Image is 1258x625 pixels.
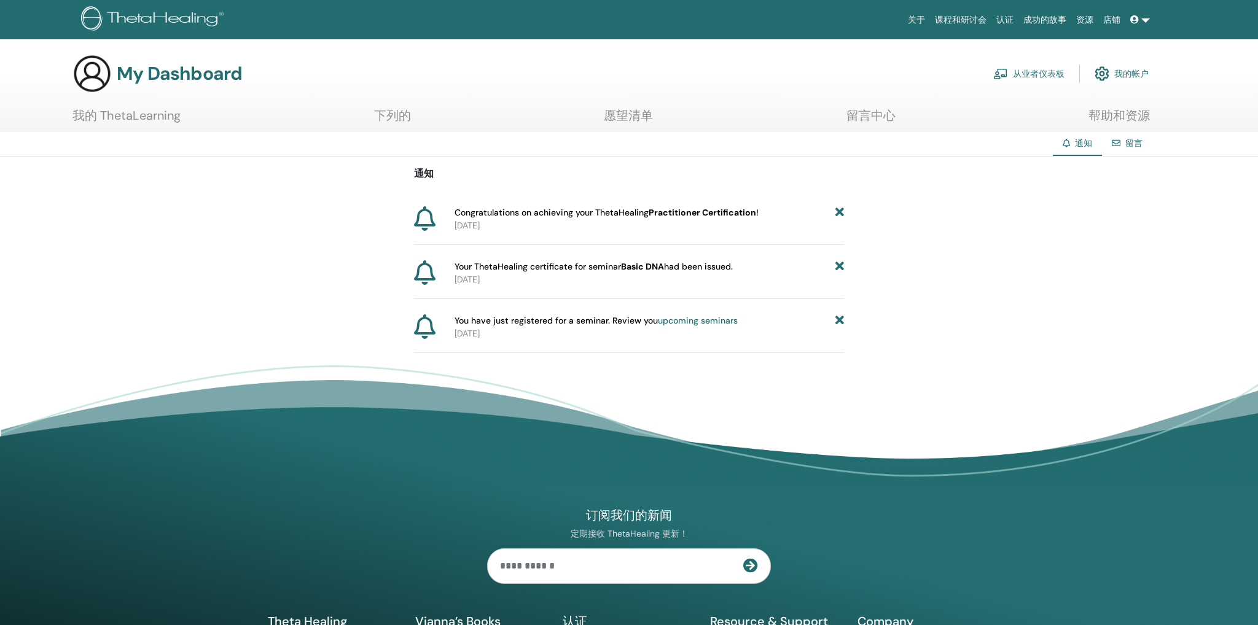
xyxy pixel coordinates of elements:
[455,314,738,327] span: You have just registered for a seminar. Review you
[604,108,653,132] a: 愿望清单
[81,6,228,34] img: logo.png
[455,206,759,219] span: Congratulations on achieving your ThetaHealing !
[455,327,844,340] p: [DATE]
[1071,9,1098,31] a: 资源
[846,108,896,132] a: 留言中心
[487,507,771,524] h4: 订阅我们的新闻
[993,68,1008,79] img: chalkboard-teacher.svg
[1098,9,1125,31] a: 店铺
[649,207,756,218] b: Practitioner Certification
[374,108,411,132] a: 下列的
[487,528,771,540] p: 定期接收 ThetaHealing 更新！
[930,9,991,31] a: 课程和研讨会
[993,60,1065,87] a: 从业者仪表板
[455,260,733,273] span: Your ThetaHealing certificate for seminar had been issued.
[72,108,181,132] a: 我的 ThetaLearning
[991,9,1018,31] a: 认证
[1088,108,1150,132] a: 帮助和资源
[1125,138,1143,149] a: 留言
[455,219,844,232] p: [DATE]
[117,63,242,85] h3: My Dashboard
[1095,60,1149,87] a: 我的帐户
[1095,63,1109,84] img: cog.svg
[903,9,930,31] a: 关于
[1018,9,1071,31] a: 成功的故事
[1075,138,1092,149] span: 通知
[414,166,844,181] p: 通知
[455,273,844,286] p: [DATE]
[72,54,112,93] img: generic-user-icon.jpg
[658,315,738,326] a: upcoming seminars
[621,261,664,272] b: Basic DNA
